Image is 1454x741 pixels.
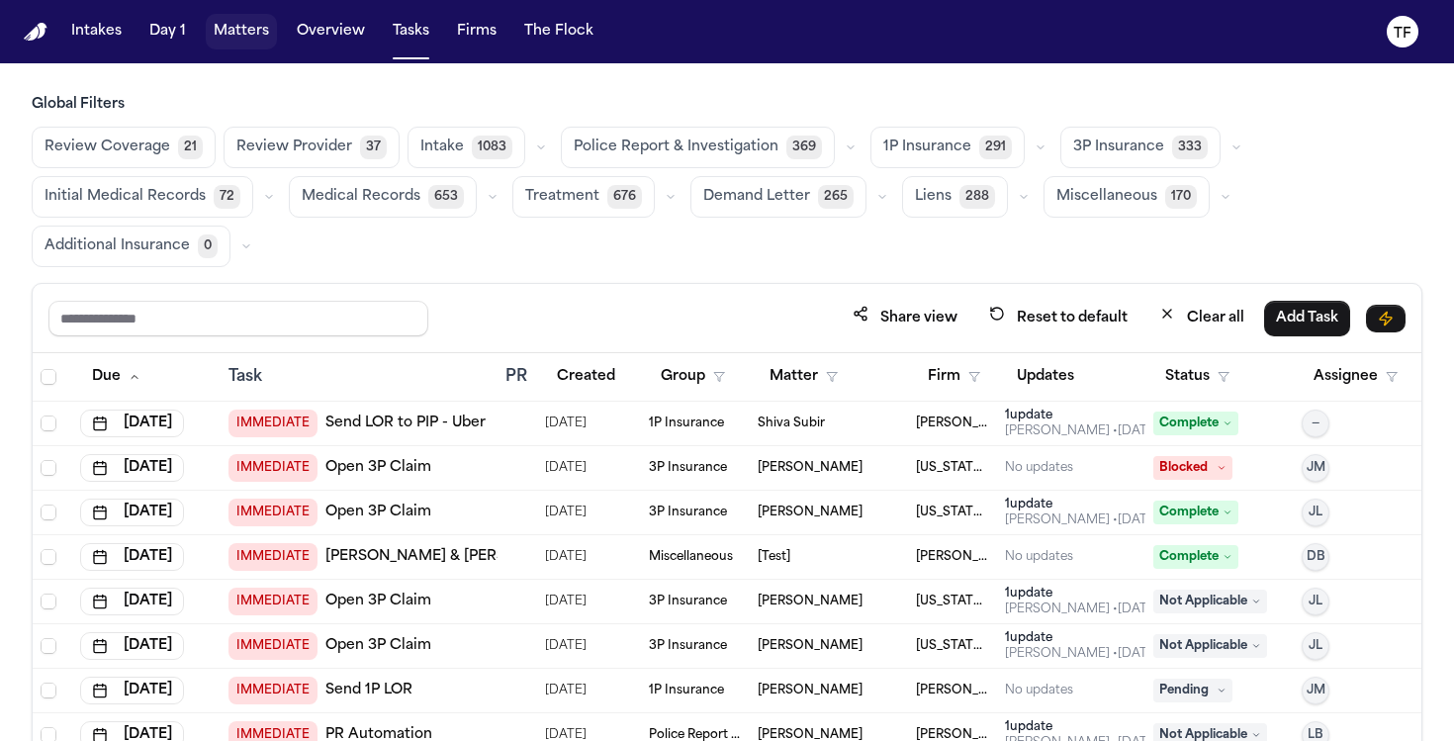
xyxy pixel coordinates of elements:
[915,187,952,207] span: Liens
[302,187,420,207] span: Medical Records
[178,136,203,159] span: 21
[289,14,373,49] button: Overview
[1366,305,1406,332] button: Immediate Task
[525,187,599,207] span: Treatment
[786,136,822,159] span: 369
[512,176,655,218] button: Treatment676
[977,300,1139,336] button: Reset to default
[703,187,810,207] span: Demand Letter
[841,300,969,336] button: Share view
[1073,138,1164,157] span: 3P Insurance
[883,138,971,157] span: 1P Insurance
[45,138,170,157] span: Review Coverage
[45,236,190,256] span: Additional Insurance
[289,176,477,218] button: Medical Records653
[420,138,464,157] span: Intake
[428,185,464,209] span: 653
[236,138,352,157] span: Review Provider
[1044,176,1210,218] button: Miscellaneous170
[979,136,1012,159] span: 291
[1264,301,1350,336] button: Add Task
[1147,300,1256,336] button: Clear all
[224,127,400,168] button: Review Provider37
[24,23,47,42] img: Finch Logo
[32,226,230,267] button: Additional Insurance0
[561,127,835,168] button: Police Report & Investigation369
[24,23,47,42] a: Home
[1172,136,1208,159] span: 333
[472,136,512,159] span: 1083
[360,136,387,159] span: 37
[818,185,854,209] span: 265
[206,14,277,49] button: Matters
[32,176,253,218] button: Initial Medical Records72
[902,176,1008,218] button: Liens288
[690,176,866,218] button: Demand Letter265
[1060,127,1221,168] button: 3P Insurance333
[408,127,525,168] button: Intake1083
[198,234,218,258] span: 0
[516,14,601,49] button: The Flock
[45,187,206,207] span: Initial Medical Records
[574,138,778,157] span: Police Report & Investigation
[32,127,216,168] button: Review Coverage21
[870,127,1025,168] button: 1P Insurance291
[32,95,1422,115] h3: Global Filters
[385,14,437,49] button: Tasks
[141,14,194,49] button: Day 1
[1056,187,1157,207] span: Miscellaneous
[449,14,504,49] button: Firms
[607,185,642,209] span: 676
[214,185,240,209] span: 72
[1165,185,1197,209] span: 170
[959,185,995,209] span: 288
[63,14,130,49] button: Intakes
